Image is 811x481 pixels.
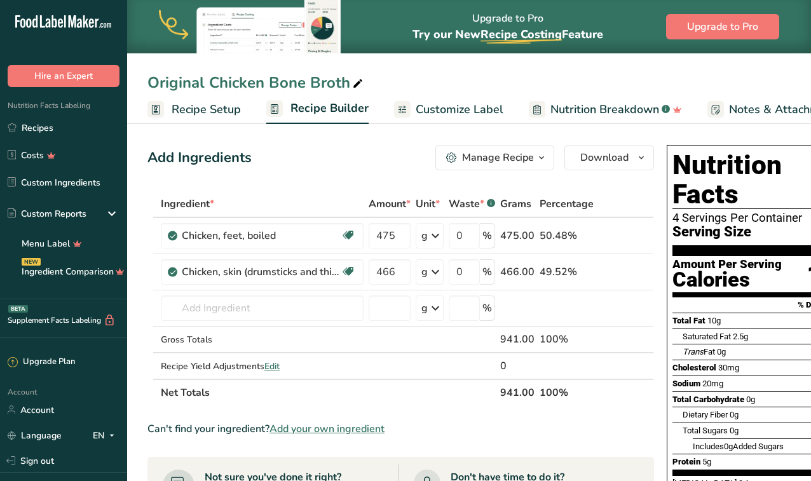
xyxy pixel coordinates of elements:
span: 10g [707,316,721,325]
div: 0 [500,358,535,374]
span: Ingredient [161,196,214,212]
span: Recipe Builder [290,100,369,117]
div: g [421,301,428,316]
div: 100% [540,332,594,347]
a: Language [8,424,62,447]
span: Nutrition Breakdown [550,101,659,118]
span: Upgrade to Pro [687,19,758,34]
div: EN [93,428,119,443]
div: Custom Reports [8,207,86,220]
span: Edit [264,360,280,372]
span: Total Sugars [683,426,728,435]
span: Recipe Costing [480,27,562,42]
th: 941.00 [498,379,537,405]
th: Net Totals [158,379,498,405]
div: g [421,264,428,280]
div: Waste [449,196,495,212]
span: 20mg [702,379,723,388]
a: Nutrition Breakdown [529,95,682,124]
span: Saturated Fat [683,332,731,341]
span: 5g [702,457,711,466]
div: Calories [672,271,782,289]
a: Customize Label [394,95,503,124]
th: 100% [537,379,596,405]
button: Upgrade to Pro [666,14,779,39]
span: Grams [500,196,531,212]
span: 0g [730,426,739,435]
div: Manage Recipe [462,150,534,165]
span: Customize Label [416,101,503,118]
span: Protein [672,457,700,466]
span: 30mg [718,363,739,372]
span: Recipe Setup [172,101,241,118]
div: BETA [8,305,28,313]
span: 0g [730,410,739,419]
span: 0g [746,395,755,404]
div: NEW [22,258,41,266]
div: Gross Totals [161,333,364,346]
div: Can't find your ingredient? [147,421,654,437]
div: Upgrade Plan [8,356,75,369]
span: Includes Added Sugars [693,442,784,451]
span: Percentage [540,196,594,212]
div: Chicken, skin (drumsticks and thighs), raw [182,264,341,280]
div: g [421,228,428,243]
div: Original Chicken Bone Broth [147,71,365,94]
button: Manage Recipe [435,145,554,170]
span: Serving Size [672,224,751,240]
div: Upgrade to Pro [412,1,603,53]
span: Cholesterol [672,363,716,372]
div: Recipe Yield Adjustments [161,360,364,373]
input: Add Ingredient [161,295,364,321]
span: 0g [717,347,726,356]
div: Add Ingredients [147,147,252,168]
button: Download [564,145,654,170]
span: 2.5g [733,332,748,341]
span: Fat [683,347,715,356]
div: 941.00 [500,332,535,347]
div: 466.00 [500,264,535,280]
span: Total Fat [672,316,705,325]
span: Unit [416,196,440,212]
span: Download [580,150,629,165]
div: 49.52% [540,264,594,280]
button: Hire an Expert [8,65,119,87]
span: Dietary Fiber [683,410,728,419]
a: Recipe Setup [147,95,241,124]
span: Try our New Feature [412,27,603,42]
div: Amount Per Serving [672,259,782,271]
span: Amount [369,196,411,212]
span: Add your own ingredient [269,421,385,437]
iframe: Intercom live chat [768,438,798,468]
span: Sodium [672,379,700,388]
div: 475.00 [500,228,535,243]
span: Total Carbohydrate [672,395,744,404]
div: Chicken, feet, boiled [182,228,341,243]
div: 50.48% [540,228,594,243]
a: Recipe Builder [266,94,369,125]
span: 0g [724,442,733,451]
i: Trans [683,347,704,356]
